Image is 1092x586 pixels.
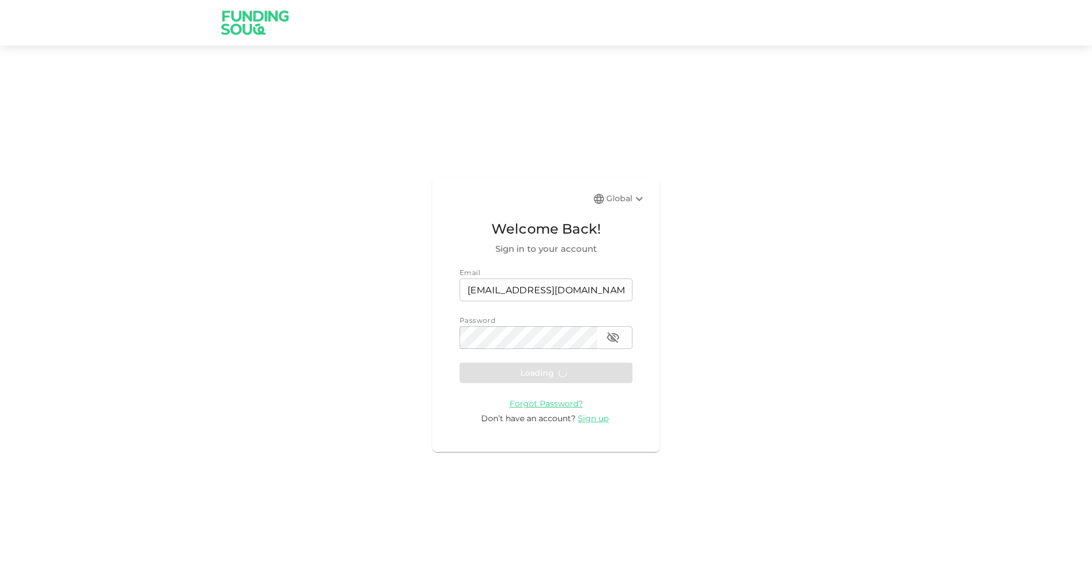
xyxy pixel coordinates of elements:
span: Email [460,268,480,277]
span: Don’t have an account? [481,413,576,423]
input: email [460,279,632,301]
span: Welcome Back! [460,218,632,240]
span: Sign in to your account [460,242,632,256]
span: Password [460,316,495,325]
span: Sign up [578,413,609,423]
a: Forgot Password? [510,398,583,409]
div: Global [606,192,646,206]
input: password [460,326,597,349]
span: Forgot Password? [510,398,583,409]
